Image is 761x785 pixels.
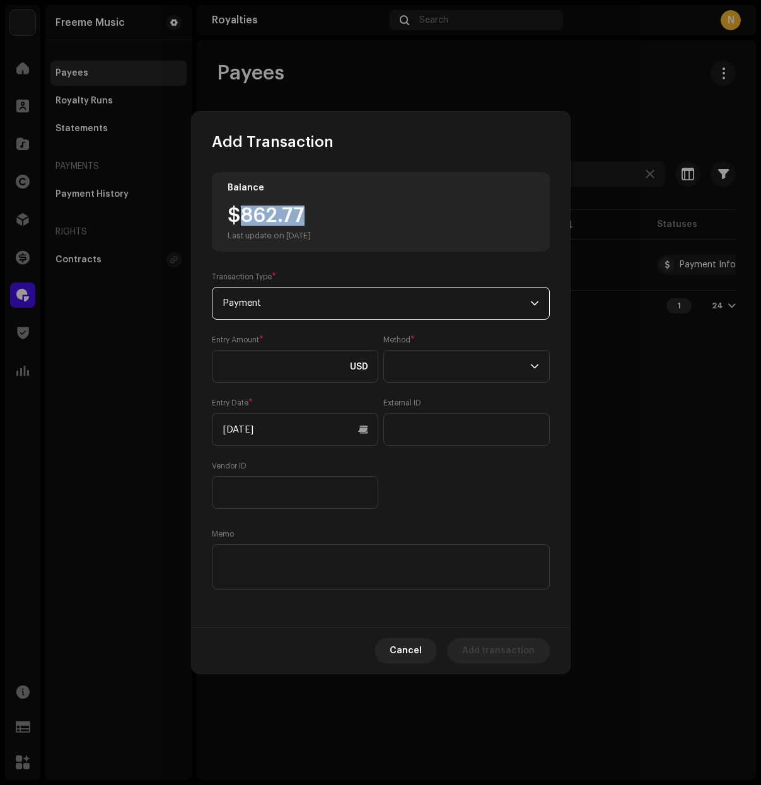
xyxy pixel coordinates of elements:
[212,398,253,408] label: Entry Date
[212,335,264,345] label: Entry Amount
[212,272,276,282] label: Transaction Type
[350,362,368,372] span: USD
[375,638,437,663] button: Cancel
[530,288,539,319] div: dropdown trigger
[383,335,415,345] label: Method
[228,183,264,193] div: Balance
[390,638,422,663] span: Cancel
[223,288,530,319] span: Payment
[383,398,421,408] label: External ID
[530,351,539,382] div: dropdown trigger
[212,529,234,539] label: Memo
[447,638,550,663] button: Add transaction
[212,132,334,152] span: Add Transaction
[212,461,247,471] label: Vendor ID
[462,638,535,663] span: Add transaction
[228,231,311,241] div: Last update on [DATE]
